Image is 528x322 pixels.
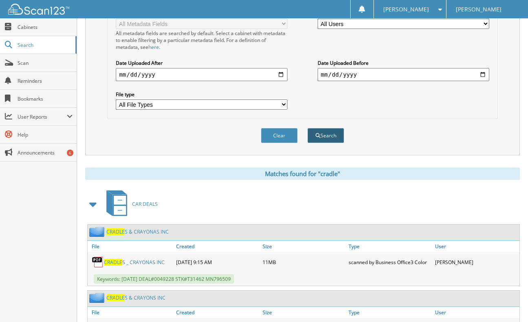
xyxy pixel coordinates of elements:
img: PDF.png [92,256,104,268]
input: start [116,68,287,81]
span: Scan [18,60,73,66]
img: scan123-logo-white.svg [8,4,69,15]
label: File type [116,91,287,98]
a: File [88,241,174,252]
a: CRADLES & CRAYONS INC [106,294,166,301]
span: Announcements [18,149,73,156]
a: CRADLES & CRAYONAS INC [106,228,169,235]
a: Type [347,307,433,318]
span: Keywords: [DATE] DEAL#0049228 STK#T31462 MN796509 [94,274,234,284]
a: Size [261,307,347,318]
div: scanned by Business Office3 Color [347,254,433,270]
a: User [433,241,519,252]
label: Date Uploaded After [116,60,287,66]
iframe: Chat Widget [487,283,528,322]
a: CAR DEALS [102,188,158,220]
a: CRADLES _ CRAYONAS INC [104,259,165,266]
img: folder2.png [89,293,106,303]
span: Bookmarks [18,95,73,102]
button: Search [307,128,344,143]
img: folder2.png [89,227,106,237]
div: 6 [67,150,73,156]
span: Reminders [18,77,73,84]
span: CAR DEALS [132,201,158,207]
div: All metadata fields are searched by default. Select a cabinet with metadata to enable filtering b... [116,30,287,51]
span: Help [18,131,73,138]
a: User [433,307,519,318]
span: Search [18,42,71,49]
span: [PERSON_NAME] [383,7,429,12]
a: here [148,44,159,51]
button: Clear [261,128,298,143]
span: Cabinets [18,24,73,31]
a: Created [174,307,261,318]
a: Size [261,241,347,252]
span: CRADLE [106,294,125,301]
span: [PERSON_NAME] [456,7,501,12]
span: CRADLE [106,228,125,235]
div: [DATE] 9:15 AM [174,254,261,270]
label: Date Uploaded Before [318,60,489,66]
input: end [318,68,489,81]
a: Created [174,241,261,252]
span: User Reports [18,113,67,120]
span: CRADLE [104,259,122,266]
div: [PERSON_NAME] [433,254,519,270]
div: Matches found for "cradle" [85,168,520,180]
div: 11MB [261,254,347,270]
a: Type [347,241,433,252]
a: File [88,307,174,318]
